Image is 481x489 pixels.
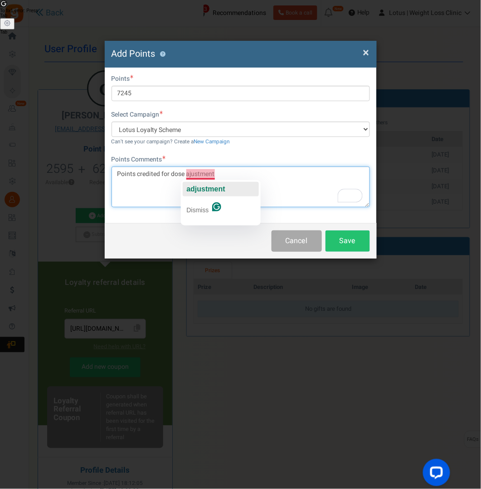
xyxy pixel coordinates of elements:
[112,155,166,164] label: Points Comments
[112,74,134,83] label: Points
[160,51,166,57] button: ?
[272,230,322,252] button: Cancel
[363,44,369,61] span: ×
[112,166,370,207] textarea: To enrich screen reader interactions, please activate Accessibility in Grammarly extension settings
[112,47,155,60] span: Add Points
[112,138,230,146] small: Can't see your campaign? Create a
[112,110,163,119] label: Select Campaign
[194,138,230,146] a: New Campaign
[326,230,370,252] button: Save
